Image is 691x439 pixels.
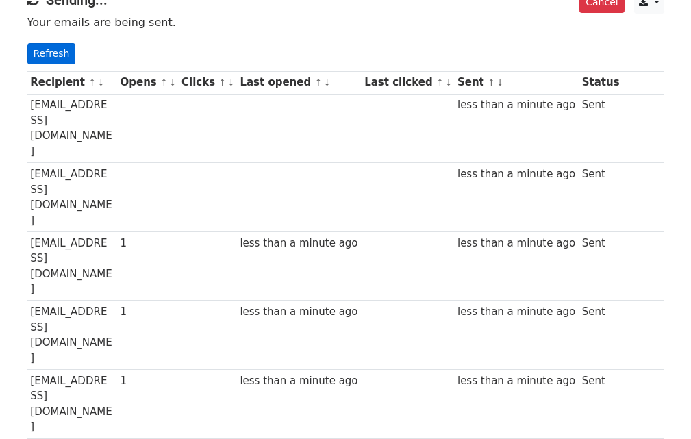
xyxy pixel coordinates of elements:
td: [EMAIL_ADDRESS][DOMAIN_NAME] [27,301,117,370]
th: Last opened [237,71,362,94]
a: ↑ [88,77,96,88]
a: Refresh [27,43,76,64]
td: [EMAIL_ADDRESS][DOMAIN_NAME] [27,231,117,301]
div: less than a minute ago [457,304,575,320]
div: less than a minute ago [457,166,575,182]
a: ↓ [445,77,453,88]
a: ↓ [169,77,177,88]
div: less than a minute ago [240,236,357,251]
th: Last clicked [361,71,454,94]
td: Sent [579,370,623,439]
a: ↑ [218,77,226,88]
td: Sent [579,301,623,370]
th: Status [579,71,623,94]
div: less than a minute ago [240,373,357,389]
a: ↑ [160,77,168,88]
div: less than a minute ago [240,304,357,320]
th: Opens [117,71,179,94]
div: less than a minute ago [457,236,575,251]
iframe: Chat Widget [623,373,691,439]
p: Your emails are being sent. [27,15,664,29]
td: [EMAIL_ADDRESS][DOMAIN_NAME] [27,370,117,439]
div: 1 [120,304,175,320]
div: 1 [120,236,175,251]
a: ↓ [323,77,331,88]
a: ↑ [488,77,495,88]
th: Sent [454,71,579,94]
a: ↑ [314,77,322,88]
a: ↓ [97,77,105,88]
a: ↑ [436,77,444,88]
td: [EMAIL_ADDRESS][DOMAIN_NAME] [27,163,117,232]
td: Sent [579,163,623,232]
div: less than a minute ago [457,373,575,389]
td: Sent [579,231,623,301]
a: ↓ [227,77,235,88]
th: Clicks [178,71,236,94]
div: 1 [120,373,175,389]
td: Sent [579,94,623,163]
a: ↓ [497,77,504,88]
td: [EMAIL_ADDRESS][DOMAIN_NAME] [27,94,117,163]
div: less than a minute ago [457,97,575,113]
th: Recipient [27,71,117,94]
